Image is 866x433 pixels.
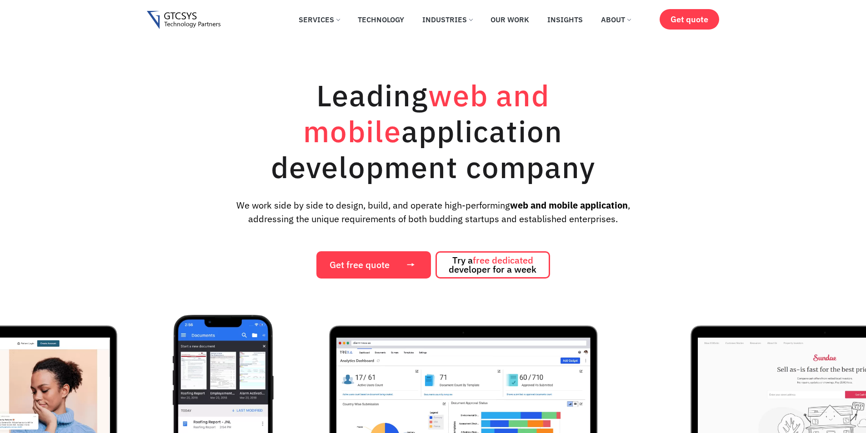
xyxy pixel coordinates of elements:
a: Get free quote [316,251,431,279]
span: Get free quote [330,260,390,269]
span: Try a developer for a week [449,256,536,274]
p: We work side by side to design, build, and operate high-performing , addressing the unique requir... [221,199,645,226]
a: Industries [415,10,479,30]
a: Our Work [484,10,536,30]
a: About [594,10,637,30]
img: Gtcsys logo [147,11,221,30]
a: Insights [541,10,590,30]
span: Get quote [671,15,708,24]
h1: Leading application development company [229,77,638,185]
a: Technology [351,10,411,30]
strong: web and mobile application [510,199,628,211]
span: free dedicated [473,254,533,266]
a: Try afree dedicated developer for a week [436,251,550,279]
a: Services [292,10,346,30]
span: web and mobile [303,76,550,150]
a: Get quote [660,9,719,30]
